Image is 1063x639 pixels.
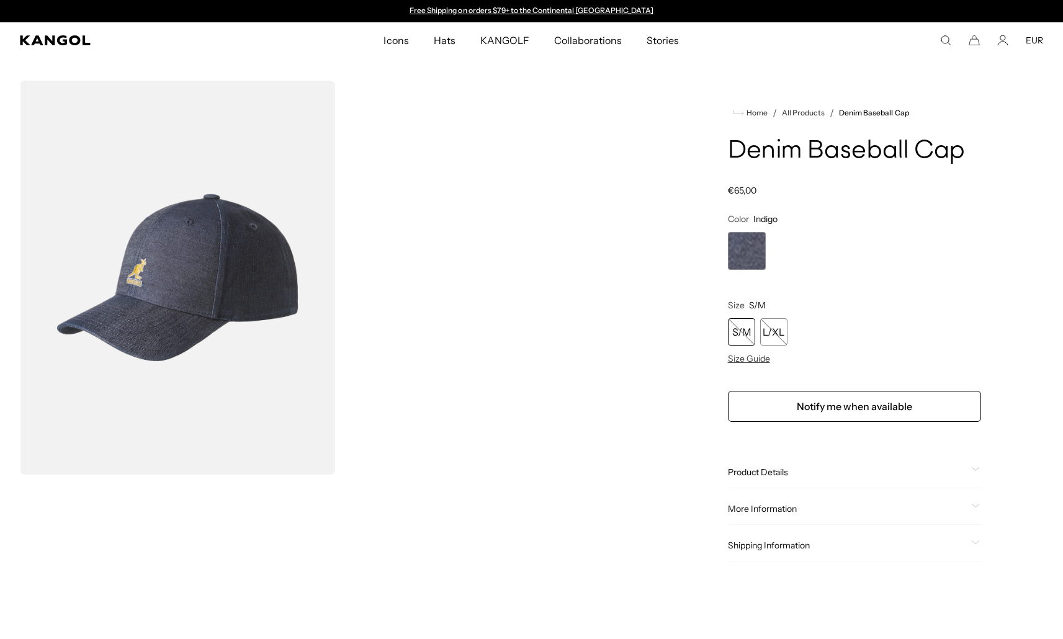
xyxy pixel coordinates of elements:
[728,232,766,270] label: Indigo
[969,35,980,46] button: Cart
[371,22,421,58] a: Icons
[728,232,766,270] div: 1 of 1
[421,22,468,58] a: Hats
[749,300,766,311] span: S/M
[1026,35,1043,46] button: EUR
[728,300,745,311] span: Size
[728,353,770,364] span: Size Guide
[404,6,660,16] slideshow-component: Announcement bar
[997,35,1008,46] a: Account
[434,22,455,58] span: Hats
[468,22,542,58] a: KANGOLF
[728,138,981,165] h1: Denim Baseball Cap
[753,213,778,225] span: Indigo
[647,22,679,58] span: Stories
[404,6,660,16] div: Announcement
[728,503,966,514] span: More Information
[940,35,951,46] summary: Search here
[728,213,749,225] span: Color
[20,81,656,475] product-gallery: Gallery Viewer
[825,105,834,120] li: /
[744,109,768,117] span: Home
[728,391,981,422] button: Notify me when available
[410,6,653,15] a: Free Shipping on orders $79+ to the Continental [GEOGRAPHIC_DATA]
[728,467,966,478] span: Product Details
[733,107,768,118] a: Home
[20,35,254,45] a: Kangol
[480,22,529,58] span: KANGOLF
[404,6,660,16] div: 1 of 2
[383,22,408,58] span: Icons
[634,22,691,58] a: Stories
[760,318,787,346] div: L/XL
[728,185,756,196] span: €65,00
[20,81,335,475] img: color-indigo
[554,22,622,58] span: Collaborations
[728,318,755,346] div: S/M
[768,105,777,120] li: /
[542,22,634,58] a: Collaborations
[839,109,909,117] a: Denim Baseball Cap
[782,109,825,117] a: All Products
[728,540,966,551] span: Shipping Information
[728,105,981,120] nav: breadcrumbs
